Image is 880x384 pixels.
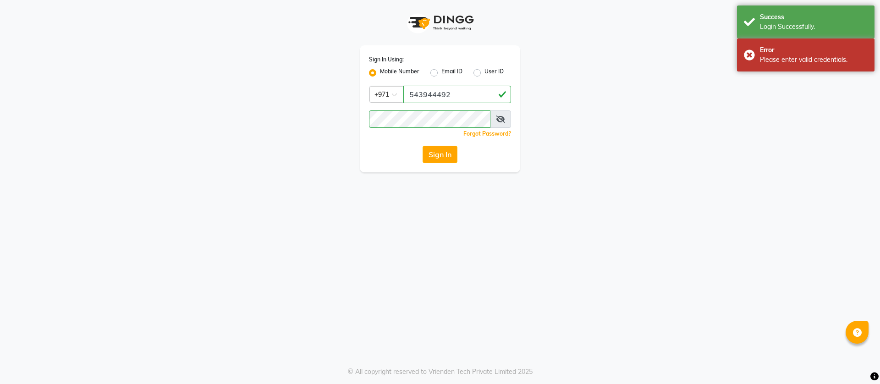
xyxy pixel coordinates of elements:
[369,110,490,128] input: Username
[369,55,404,64] label: Sign In Using:
[760,55,868,65] div: Please enter valid credentials.
[760,22,868,32] div: Login Successfully.
[484,67,504,78] label: User ID
[463,130,511,137] a: Forgot Password?
[841,347,871,375] iframe: chat widget
[403,9,477,36] img: logo1.svg
[403,86,511,103] input: Username
[380,67,419,78] label: Mobile Number
[760,12,868,22] div: Success
[760,45,868,55] div: Error
[423,146,457,163] button: Sign In
[441,67,462,78] label: Email ID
